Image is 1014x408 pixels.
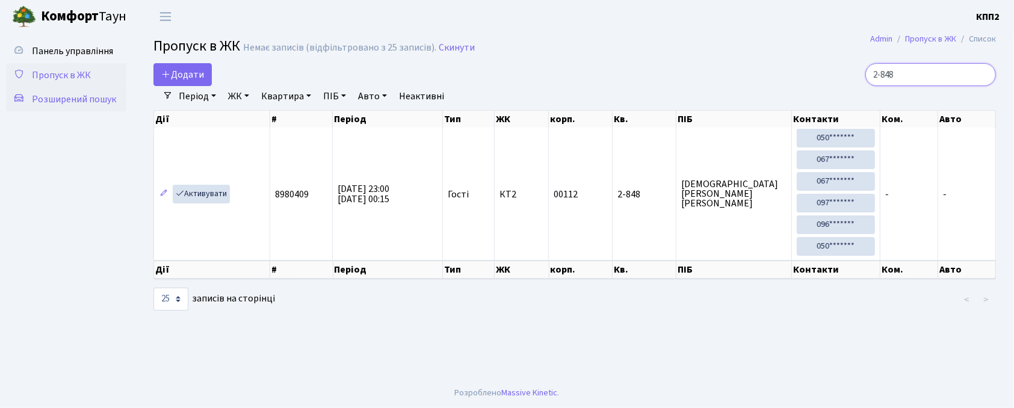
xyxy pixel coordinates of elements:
[792,111,880,128] th: Контакти
[223,86,254,107] a: ЖК
[880,261,938,279] th: Ком.
[943,188,947,201] span: -
[938,261,996,279] th: Авто
[150,7,181,26] button: Переключити навігацію
[502,386,558,399] a: Massive Kinetic
[676,261,792,279] th: ПІБ
[32,45,113,58] span: Панель управління
[976,10,1000,23] b: КПП2
[792,261,880,279] th: Контакти
[154,261,270,279] th: Дії
[173,185,230,203] a: Активувати
[32,69,91,82] span: Пропуск в ЖК
[333,261,444,279] th: Період
[275,188,309,201] span: 8980409
[905,32,956,45] a: Пропуск в ЖК
[495,111,549,128] th: ЖК
[338,182,389,206] span: [DATE] 23:00 [DATE] 00:15
[976,10,1000,24] a: КПП2
[443,261,495,279] th: Тип
[499,190,543,199] span: КТ2
[938,111,996,128] th: Авто
[153,288,275,311] label: записів на сторінці
[153,63,212,86] a: Додати
[270,261,333,279] th: #
[956,32,996,46] li: Список
[153,36,240,57] span: Пропуск в ЖК
[549,111,613,128] th: корп.
[549,261,613,279] th: корп.
[613,261,676,279] th: Кв.
[617,190,671,199] span: 2-848
[865,63,996,86] input: Пошук...
[243,42,436,54] div: Немає записів (відфільтровано з 25 записів).
[41,7,99,26] b: Комфорт
[161,68,204,81] span: Додати
[455,386,560,400] div: Розроблено .
[870,32,892,45] a: Admin
[676,111,792,128] th: ПІБ
[613,111,676,128] th: Кв.
[333,111,443,128] th: Період
[154,111,270,128] th: Дії
[880,111,938,128] th: Ком.
[41,7,126,27] span: Таун
[318,86,351,107] a: ПІБ
[256,86,316,107] a: Квартира
[852,26,1014,52] nav: breadcrumb
[6,39,126,63] a: Панель управління
[12,5,36,29] img: logo.png
[153,288,188,311] select: записів на сторінці
[394,86,449,107] a: Неактивні
[495,261,549,279] th: ЖК
[443,111,495,128] th: Тип
[6,87,126,111] a: Розширений пошук
[32,93,116,106] span: Розширений пошук
[6,63,126,87] a: Пропуск в ЖК
[270,111,333,128] th: #
[885,188,889,201] span: -
[448,190,469,199] span: Гості
[439,42,475,54] a: Скинути
[554,188,578,201] span: 00112
[353,86,392,107] a: Авто
[681,179,787,208] span: [DEMOGRAPHIC_DATA] [PERSON_NAME] [PERSON_NAME]
[174,86,221,107] a: Період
